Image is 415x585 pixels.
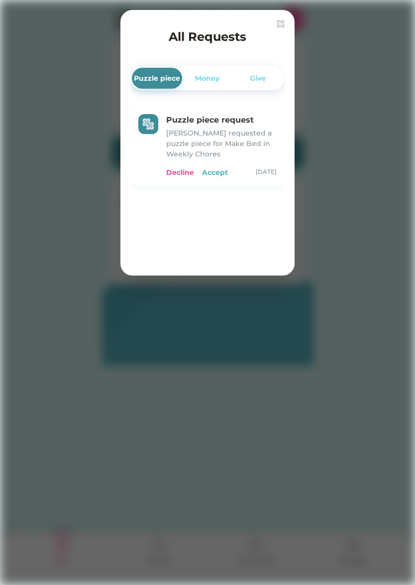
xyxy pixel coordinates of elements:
div: Money [195,73,219,84]
div: Decline [166,167,194,178]
div: Give [250,73,266,84]
img: interface-delete-2--remove-bold-add-button-buttons-delete.svg [277,20,285,28]
div: Puzzle piece request [166,114,277,126]
div: Puzzle piece [134,73,180,84]
div: Accept [202,167,228,178]
h4: All Requests [169,28,246,50]
img: programming-module-puzzle-1--code-puzzle-module-programming-plugin-piece.svg [142,118,154,130]
div: [DATE] [256,167,277,176]
div: [PERSON_NAME] requested a puzzle piece for Make Bed in Weekly Chores [166,128,277,159]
